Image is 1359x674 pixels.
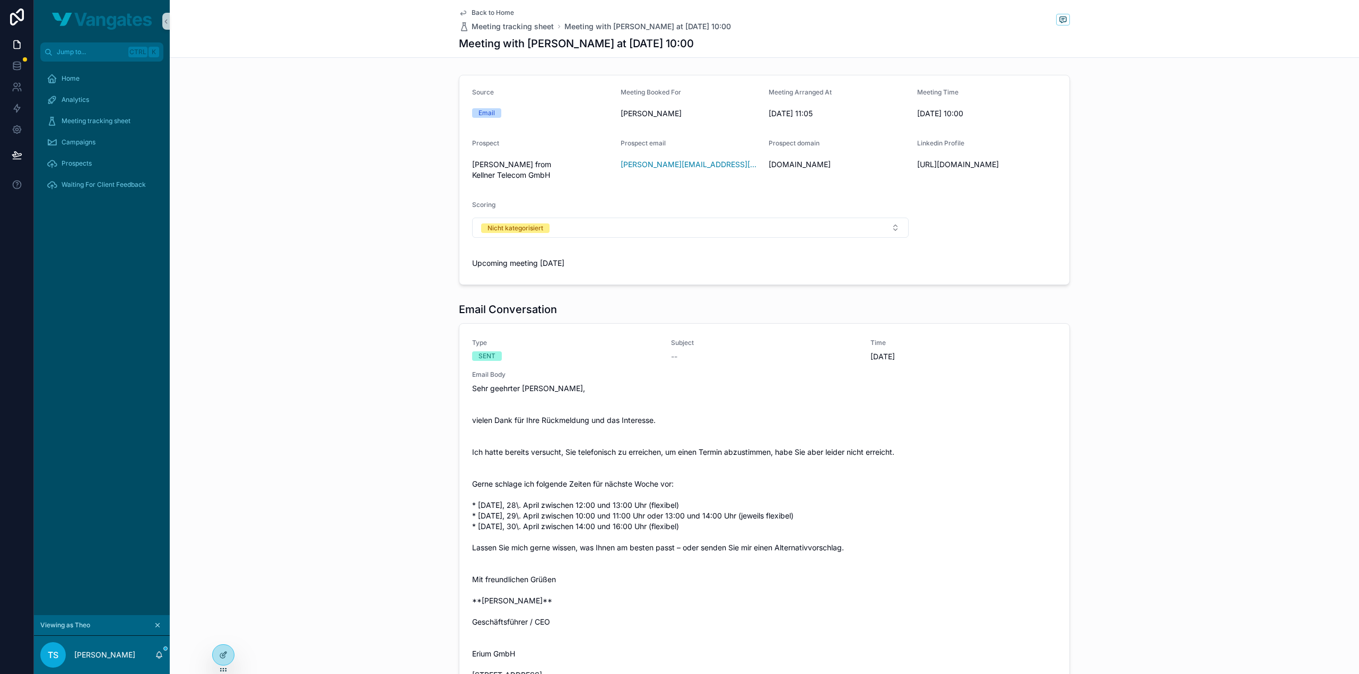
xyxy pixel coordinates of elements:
span: K [150,48,158,56]
span: Type [472,339,658,347]
a: Home [40,69,163,88]
div: Nicht kategorisiert [487,223,543,233]
span: Meeting tracking sheet [62,117,130,125]
span: Viewing as Theo [40,621,90,629]
span: [DATE] 10:00 [917,108,1057,119]
span: Analytics [62,96,89,104]
button: Select Button [472,218,909,238]
span: Upcoming meeting [DATE] [472,258,1057,269]
a: Meeting tracking sheet [40,111,163,131]
span: Ctrl [128,47,147,57]
a: Analytics [40,90,163,109]
span: [DATE] 11:05 [769,108,909,119]
span: Prospect domain [769,139,820,147]
span: Jump to... [57,48,124,56]
span: Prospect [472,139,499,147]
span: [DATE] [870,351,1007,362]
span: Prospects [62,159,92,168]
span: Meeting Arranged At [769,88,832,96]
div: scrollable content [34,62,170,208]
a: Campaigns [40,133,163,152]
a: Prospects [40,154,163,173]
img: App logo [52,13,152,30]
span: [URL][DOMAIN_NAME] [917,159,1057,170]
span: TS [48,649,58,661]
span: Waiting For Client Feedback [62,180,146,189]
a: Waiting For Client Feedback [40,175,163,194]
span: Source [472,88,494,96]
h1: Email Conversation [459,302,557,317]
a: Meeting with [PERSON_NAME] at [DATE] 10:00 [564,21,731,32]
span: -- [671,351,677,362]
span: Linkedin Profile [917,139,964,147]
span: Email Body [472,370,1057,379]
span: Time [870,339,1007,347]
span: [PERSON_NAME] [621,108,761,119]
p: [PERSON_NAME] [74,650,135,660]
span: Meeting Booked For [621,88,681,96]
button: Jump to...CtrlK [40,42,163,62]
span: Subject [671,339,857,347]
a: [PERSON_NAME][EMAIL_ADDRESS][DOMAIN_NAME] [621,159,761,170]
span: [DOMAIN_NAME] [769,159,909,170]
span: Meeting tracking sheet [472,21,554,32]
span: [PERSON_NAME] from Kellner Telecom GmbH [472,159,612,180]
span: Back to Home [472,8,514,17]
span: Campaigns [62,138,95,146]
h1: Meeting with [PERSON_NAME] at [DATE] 10:00 [459,36,694,51]
div: Email [478,108,495,118]
a: Back to Home [459,8,514,17]
span: Home [62,74,80,83]
span: Meeting Time [917,88,959,96]
a: Meeting tracking sheet [459,21,554,32]
span: Prospect email [621,139,666,147]
div: SENT [478,351,495,361]
span: Scoring [472,201,495,209]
